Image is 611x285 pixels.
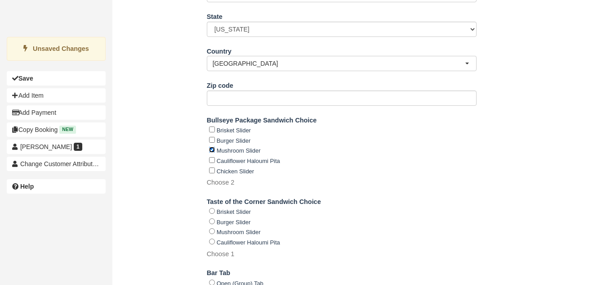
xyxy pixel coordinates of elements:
[207,78,233,90] label: Zip code
[20,183,34,190] b: Help
[7,88,106,103] button: Add Item
[33,45,89,52] strong: Unsaved Changes
[217,127,251,134] label: Brisket Slider
[20,143,72,150] span: [PERSON_NAME]
[18,75,33,82] b: Save
[217,229,261,235] label: Mushroom Slider
[217,137,251,144] label: Burger Slider
[217,168,254,175] label: Chicken Slider
[213,59,465,68] span: [GEOGRAPHIC_DATA]
[59,126,76,133] span: New
[207,194,321,207] label: Taste of the Corner Sandwich Choice
[207,56,477,71] button: [GEOGRAPHIC_DATA]
[74,143,82,151] span: 1
[217,239,280,246] label: Cauliflower Haloumi Pita
[207,249,235,259] p: Choose 1
[7,157,106,171] button: Change Customer Attribution
[217,158,280,164] label: Cauliflower Haloumi Pita
[7,179,106,194] a: Help
[7,105,106,120] button: Add Payment
[207,44,232,56] label: Country
[7,71,106,86] button: Save
[217,219,251,226] label: Burger Slider
[207,113,317,125] label: Bullseye Package Sandwich Choice
[20,160,101,167] span: Change Customer Attribution
[217,147,261,154] label: Mushroom Slider
[207,265,231,278] label: Bar Tab
[7,140,106,154] a: [PERSON_NAME] 1
[207,9,223,22] label: State
[207,178,235,187] p: Choose 2
[7,122,106,137] button: Copy Booking New
[217,208,251,215] label: Brisket Slider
